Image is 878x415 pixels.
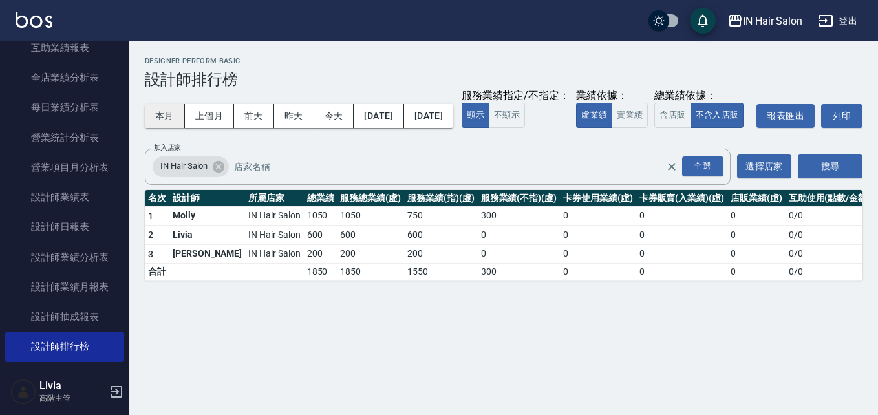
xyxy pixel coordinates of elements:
button: 今天 [314,104,354,128]
span: 1 [148,211,153,221]
td: 0 / 0 [786,226,873,245]
button: 實業績 [612,103,648,128]
td: 0 [560,206,636,226]
button: 虛業績 [576,103,612,128]
button: [DATE] [354,104,403,128]
span: 3 [148,249,153,259]
td: 0 [636,264,727,281]
a: 設計師業績月報表 [5,272,124,302]
button: [DATE] [404,104,453,128]
td: 200 [304,244,337,264]
td: 1850 [337,264,404,281]
h3: 設計師排行榜 [145,70,862,89]
button: 本月 [145,104,185,128]
td: 300 [478,206,560,226]
h5: Livia [39,379,105,392]
div: 總業績依據： [654,89,750,103]
td: 0 [727,244,786,264]
a: 全店業績分析表 [5,63,124,92]
h2: Designer Perform Basic [145,57,862,65]
span: IN Hair Salon [153,160,215,173]
td: 0 [636,244,727,264]
a: 營業統計分析表 [5,123,124,153]
td: IN Hair Salon [245,226,303,245]
button: 登出 [813,9,862,33]
td: IN Hair Salon [245,206,303,226]
div: 全選 [682,156,723,176]
img: Person [10,379,36,405]
a: 設計師業績分析表 [5,242,124,272]
div: IN Hair Salon [743,13,802,29]
button: 不含入店販 [691,103,744,128]
td: 1850 [304,264,337,281]
p: 高階主管 [39,392,105,404]
a: 營業項目月分析表 [5,153,124,182]
th: 服務業績(指)(虛) [404,190,478,207]
td: 300 [478,264,560,281]
th: 互助使用(點數/金額) [786,190,873,207]
button: save [690,8,716,34]
th: 服務總業績(虛) [337,190,404,207]
td: 0 [727,264,786,281]
td: 1050 [337,206,404,226]
a: 設計師排行榜 [5,332,124,361]
img: Logo [16,12,52,28]
label: 加入店家 [154,143,181,153]
button: 含店販 [654,103,691,128]
th: 總業績 [304,190,337,207]
td: IN Hair Salon [245,244,303,264]
button: 選擇店家 [737,154,791,178]
td: 200 [404,244,478,264]
th: 名次 [145,190,169,207]
td: 0 [560,226,636,245]
a: 設計師日報表 [5,212,124,242]
td: 0 [478,244,560,264]
td: 0 [636,206,727,226]
input: 店家名稱 [231,155,688,178]
button: 上個月 [185,104,234,128]
td: 600 [337,226,404,245]
th: 所屬店家 [245,190,303,207]
th: 卡券販賣(入業績)(虛) [636,190,727,207]
button: Clear [663,158,681,176]
td: 0 [560,264,636,281]
a: 互助業績報表 [5,33,124,63]
a: 商品銷售排行榜 [5,362,124,392]
div: IN Hair Salon [153,156,229,177]
td: 0 [727,226,786,245]
button: 前天 [234,104,274,128]
div: 業績依據： [576,89,648,103]
td: 合計 [145,264,169,281]
td: 0 [727,206,786,226]
button: 不顯示 [489,103,525,128]
td: 600 [404,226,478,245]
button: 顯示 [462,103,489,128]
span: 2 [148,229,153,240]
td: 0 / 0 [786,244,873,264]
button: Open [680,154,726,179]
td: 200 [337,244,404,264]
a: 每日業績分析表 [5,92,124,122]
th: 設計師 [169,190,245,207]
button: IN Hair Salon [722,8,808,34]
td: 0 / 0 [786,206,873,226]
td: 750 [404,206,478,226]
th: 卡券使用業績(虛) [560,190,636,207]
a: 設計師業績表 [5,182,124,212]
div: 服務業績指定/不指定： [462,89,570,103]
td: 1050 [304,206,337,226]
button: 昨天 [274,104,314,128]
td: Livia [169,226,245,245]
td: 0 [636,226,727,245]
td: 0 / 0 [786,264,873,281]
button: 搜尋 [798,154,862,178]
button: 列印 [821,104,862,128]
td: 1550 [404,264,478,281]
td: 600 [304,226,337,245]
td: [PERSON_NAME] [169,244,245,264]
button: 報表匯出 [756,104,815,128]
th: 店販業績(虛) [727,190,786,207]
th: 服務業績(不指)(虛) [478,190,560,207]
a: 設計師抽成報表 [5,302,124,332]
